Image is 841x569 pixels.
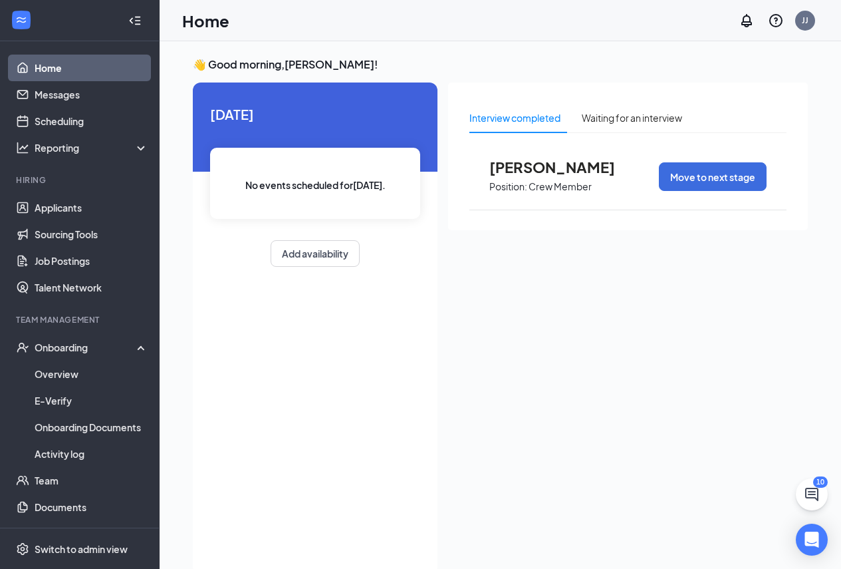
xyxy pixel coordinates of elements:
[210,104,420,124] span: [DATE]
[245,178,386,192] span: No events scheduled for [DATE] .
[804,486,820,502] svg: ChatActive
[813,476,828,488] div: 10
[35,108,148,134] a: Scheduling
[128,14,142,27] svg: Collapse
[16,174,146,186] div: Hiring
[529,180,592,193] p: Crew Member
[35,55,148,81] a: Home
[582,110,682,125] div: Waiting for an interview
[796,478,828,510] button: ChatActive
[16,314,146,325] div: Team Management
[659,162,767,191] button: Move to next stage
[35,441,148,467] a: Activity log
[35,248,148,274] a: Job Postings
[469,110,560,125] div: Interview completed
[16,141,29,154] svg: Analysis
[489,180,527,193] p: Position:
[739,13,755,29] svg: Notifications
[796,524,828,556] div: Open Intercom Messenger
[182,9,229,32] h1: Home
[35,341,137,354] div: Onboarding
[489,158,636,176] span: [PERSON_NAME]
[35,494,148,520] a: Documents
[35,221,148,248] a: Sourcing Tools
[35,274,148,301] a: Talent Network
[35,387,148,414] a: E-Verify
[35,467,148,494] a: Team
[35,141,149,154] div: Reporting
[16,542,29,556] svg: Settings
[193,57,808,72] h3: 👋 Good morning, [PERSON_NAME] !
[35,414,148,441] a: Onboarding Documents
[35,361,148,387] a: Overview
[768,13,784,29] svg: QuestionInfo
[35,542,128,556] div: Switch to admin view
[35,194,148,221] a: Applicants
[16,341,29,354] svg: UserCheck
[802,15,808,26] div: JJ
[35,81,148,108] a: Messages
[271,240,360,267] button: Add availability
[15,13,28,27] svg: WorkstreamLogo
[35,520,148,547] a: Surveys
